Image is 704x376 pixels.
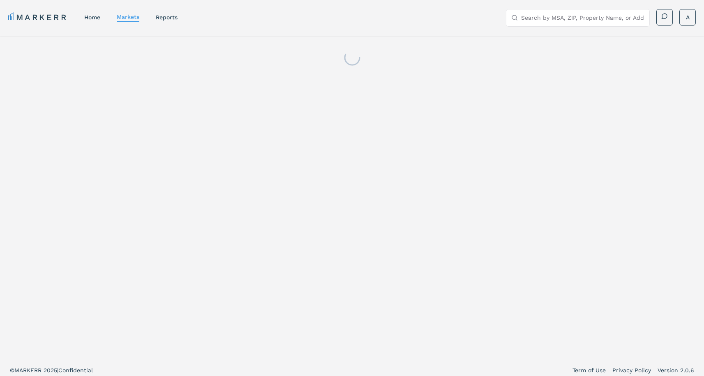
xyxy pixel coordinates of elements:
span: © [10,367,14,374]
a: MARKERR [8,12,68,23]
span: MARKERR [14,367,44,374]
a: Version 2.0.6 [658,366,694,374]
a: markets [117,14,139,20]
span: A [686,13,690,21]
span: Confidential [58,367,93,374]
span: 2025 | [44,367,58,374]
a: Privacy Policy [612,366,651,374]
a: reports [156,14,178,21]
a: home [84,14,100,21]
button: A [679,9,696,26]
a: Term of Use [572,366,606,374]
input: Search by MSA, ZIP, Property Name, or Address [521,9,644,26]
